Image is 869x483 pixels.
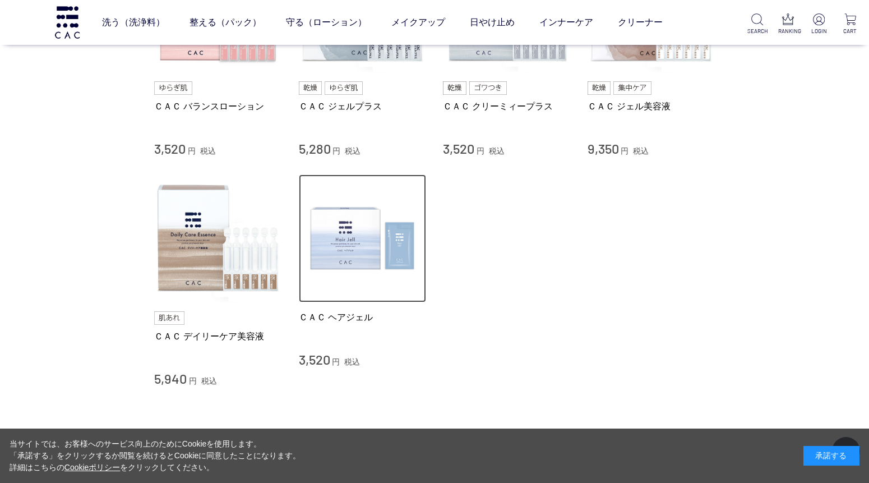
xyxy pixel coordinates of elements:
[470,7,515,38] a: 日やけ止め
[621,146,628,155] span: 円
[443,100,571,112] a: ＣＡＣ クリーミィープラス
[345,146,360,155] span: 税込
[189,376,197,385] span: 円
[154,370,187,387] span: 5,940
[332,357,340,366] span: 円
[469,81,507,95] img: ゴワつき
[618,7,663,38] a: クリーナー
[588,140,619,157] span: 9,350
[747,27,767,35] p: SEARCH
[299,351,330,367] span: 3,520
[840,13,860,35] a: CART
[154,81,192,95] img: ゆらぎ肌
[489,146,505,155] span: 税込
[299,311,427,323] a: ＣＡＣ ヘアジェル
[778,27,798,35] p: RANKING
[286,7,367,38] a: 守る（ローション）
[154,174,282,302] img: ＣＡＣ デイリーケア美容液
[633,146,649,155] span: 税込
[443,81,466,95] img: 乾燥
[200,146,216,155] span: 税込
[188,146,196,155] span: 円
[53,6,81,38] img: logo
[64,463,121,472] a: Cookieポリシー
[778,13,798,35] a: RANKING
[809,13,829,35] a: LOGIN
[299,174,427,302] img: ＣＡＣ ヘアジェル
[391,7,445,38] a: メイクアップ
[613,81,651,95] img: 集中ケア
[154,330,282,342] a: ＣＡＣ デイリーケア美容液
[332,146,340,155] span: 円
[154,311,184,325] img: 肌あれ
[803,446,859,466] div: 承諾する
[539,7,593,38] a: インナーケア
[588,100,715,112] a: ＣＡＣ ジェル美容液
[299,81,322,95] img: 乾燥
[747,13,767,35] a: SEARCH
[477,146,484,155] span: 円
[344,357,360,366] span: 税込
[10,438,301,473] div: 当サイトでは、お客様へのサービス向上のためにCookieを使用します。 「承諾する」をクリックするか閲覧を続けるとCookieに同意したことになります。 詳細はこちらの をクリックしてください。
[840,27,860,35] p: CART
[588,81,611,95] img: 乾燥
[299,100,427,112] a: ＣＡＣ ジェルプラス
[189,7,261,38] a: 整える（パック）
[325,81,363,95] img: ゆらぎ肌
[102,7,165,38] a: 洗う（洗浄料）
[154,140,186,157] span: 3,520
[443,140,474,157] span: 3,520
[809,27,829,35] p: LOGIN
[201,376,217,385] span: 税込
[299,140,331,157] span: 5,280
[154,100,282,112] a: ＣＡＣ バランスローション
